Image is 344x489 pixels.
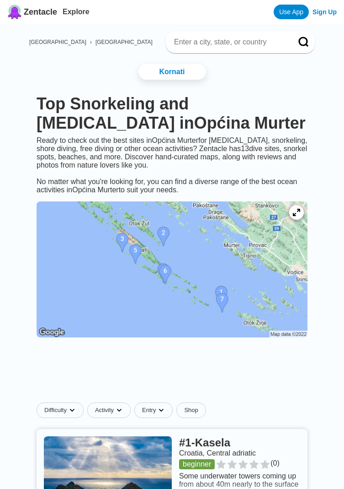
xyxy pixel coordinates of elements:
a: Zentacle logoZentacle [7,5,57,19]
input: Enter a city, state, or country [173,38,286,47]
button: Difficultydropdown caret [37,402,87,418]
h1: Top Snorkeling and [MEDICAL_DATA] in Općina Murter [37,94,307,133]
a: [GEOGRAPHIC_DATA] [29,39,86,45]
button: Activitydropdown caret [87,402,134,418]
a: Shop [176,402,206,418]
img: dropdown caret [69,407,76,414]
img: Zentacle logo [7,5,22,19]
span: › [90,39,92,45]
span: Difficulty [44,407,67,414]
a: Općina Murter dive site map [29,194,315,347]
span: Entry [142,407,156,414]
a: Sign Up [312,8,337,16]
span: Activity [95,407,114,414]
span: Zentacle [24,7,57,17]
a: [GEOGRAPHIC_DATA] [95,39,153,45]
img: dropdown caret [158,407,165,414]
a: Use App [274,5,309,19]
div: Ready to check out the best sites in Općina Murter for [MEDICAL_DATA], snorkeling, shore diving, ... [29,136,315,194]
img: dropdown caret [116,407,123,414]
button: Entrydropdown caret [134,402,176,418]
img: Općina Murter dive site map [37,201,307,337]
a: Explore [63,8,90,16]
a: Kornati [138,64,206,80]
